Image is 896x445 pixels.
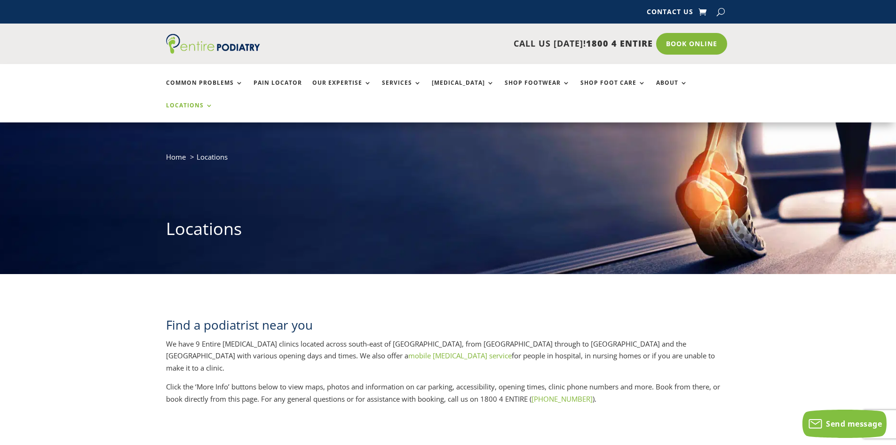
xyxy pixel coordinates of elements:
a: mobile [MEDICAL_DATA] service [408,351,512,360]
a: Book Online [656,33,727,55]
h1: Locations [166,217,730,245]
a: Locations [166,102,213,122]
span: 1800 4 ENTIRE [586,38,653,49]
h2: Find a podiatrist near you [166,316,730,338]
img: logo (1) [166,34,260,54]
p: We have 9 Entire [MEDICAL_DATA] clinics located across south-east of [GEOGRAPHIC_DATA], from [GEO... [166,338,730,381]
p: CALL US [DATE]! [296,38,653,50]
a: About [656,80,688,100]
a: Our Expertise [312,80,372,100]
span: Locations [197,152,228,162]
a: Contact Us [647,8,693,19]
a: Shop Footwear [505,80,570,100]
a: [PHONE_NUMBER] [531,394,593,404]
a: Services [382,80,421,100]
a: Home [166,152,186,162]
a: Entire Podiatry [166,46,260,56]
a: Common Problems [166,80,243,100]
button: Send message [802,410,887,438]
a: [MEDICAL_DATA] [432,80,494,100]
nav: breadcrumb [166,151,730,170]
p: Click the ‘More Info’ buttons below to view maps, photos and information on car parking, accessib... [166,381,730,405]
span: Send message [826,419,882,429]
a: Pain Locator [254,80,302,100]
a: Shop Foot Care [580,80,646,100]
